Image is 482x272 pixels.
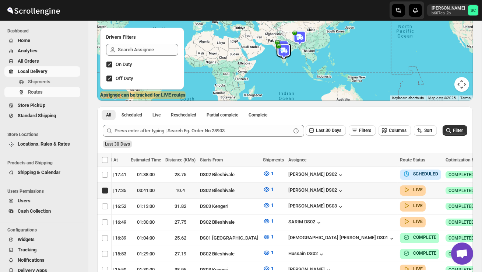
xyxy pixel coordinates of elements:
[413,171,438,177] b: SCHEDULED
[271,266,274,271] span: 1
[403,202,423,209] button: LIVE
[249,112,267,118] span: Complete
[97,187,126,194] div: [DATE] | 17:35
[115,125,291,137] input: Press enter after typing | Search Eg. Order No 28903
[165,157,196,163] span: Distance (KMs)
[288,187,344,195] button: [PERSON_NAME] DS02
[413,219,423,224] b: LIVE
[18,58,39,64] span: All Orders
[4,255,80,265] button: Notifications
[448,219,474,225] span: COMPLETED
[18,247,36,252] span: Tracking
[424,128,432,133] span: Sort
[413,187,423,192] b: LIVE
[6,1,61,20] img: ScrollEngine
[448,235,474,241] span: COMPLETED
[403,186,423,193] button: LIVE
[97,250,126,258] div: [DATE] | 15:53
[403,170,438,178] button: SCHEDULED
[18,237,35,242] span: Widgets
[460,96,471,100] a: Terms (opens in new tab)
[403,250,436,257] button: COMPLETE
[258,184,278,195] button: 1
[443,125,467,136] button: Filter
[200,157,223,163] span: Starts From
[271,250,274,255] span: 1
[18,69,48,74] span: Local Delivery
[18,208,51,214] span: Cash Collection
[4,245,80,255] button: Tracking
[131,219,161,226] div: 01:30:00
[4,87,80,97] button: Routes
[271,171,274,176] span: 1
[453,128,463,133] span: Filter
[118,44,178,56] input: Search Assignee
[413,203,423,208] b: LIVE
[4,77,80,87] button: Shipments
[7,28,83,34] span: Dashboard
[106,112,111,118] span: All
[448,172,474,178] span: COMPLETED
[122,112,142,118] span: Scheduled
[271,234,274,240] span: 1
[99,91,123,101] a: Open this area in Google Maps (opens a new window)
[428,96,456,100] span: Map data ©2025
[100,91,186,99] label: Assignee can be tracked for LIVE routes
[271,202,274,208] span: 1
[288,203,344,210] button: [PERSON_NAME] DS03
[116,76,133,81] span: Off Duty
[7,227,83,233] span: Configurations
[18,198,31,203] span: Users
[165,234,196,242] div: 25.62
[4,56,80,66] button: All Orders
[379,125,411,136] button: Columns
[4,206,80,216] button: Cash Collection
[200,187,258,194] div: DS02 Bileshivale
[468,5,478,15] span: Sanjay chetri
[258,215,278,227] button: 1
[99,91,123,101] img: Google
[288,251,325,258] div: Hussain DS02
[413,251,436,256] b: COMPLETE
[316,128,341,133] span: Last 30 Days
[131,157,161,163] span: Estimated Time
[97,203,126,210] div: [DATE] | 16:52
[271,186,274,192] span: 1
[152,112,161,118] span: Live
[97,234,126,242] div: [DATE] | 16:39
[258,168,278,179] button: 1
[200,219,258,226] div: DS02 Bileshivale
[4,167,80,178] button: Shipping & Calendar
[18,257,45,263] span: Notifications
[427,4,479,16] button: User menu
[4,139,80,149] button: Locations, Rules & Rates
[165,171,196,178] div: 28.75
[131,234,161,242] div: 01:04:00
[413,266,423,272] b: LIVE
[200,171,258,178] div: DS02 Bileshivale
[28,89,43,95] span: Routes
[200,203,258,210] div: DS03 Kengeri
[413,235,436,240] b: COMPLETE
[165,219,196,226] div: 27.75
[471,8,476,13] text: SC
[448,188,474,193] span: COMPLETED
[102,110,116,120] button: All routes
[448,251,474,257] span: COMPLETED
[18,141,70,147] span: Locations, Rules & Rates
[200,250,258,258] div: DS02 Bileshivale
[18,102,45,108] span: Store PickUp
[448,203,474,209] span: COMPLETED
[432,5,465,11] p: [PERSON_NAME]
[97,171,126,178] div: [DATE] | 17:41
[258,231,278,243] button: 1
[165,203,196,210] div: 31.82
[7,160,83,166] span: Products and Shipping
[4,46,80,56] button: Analytics
[454,77,469,92] button: Map camera controls
[4,35,80,46] button: Home
[288,219,323,226] button: SARIM DS02
[131,203,161,210] div: 01:13:00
